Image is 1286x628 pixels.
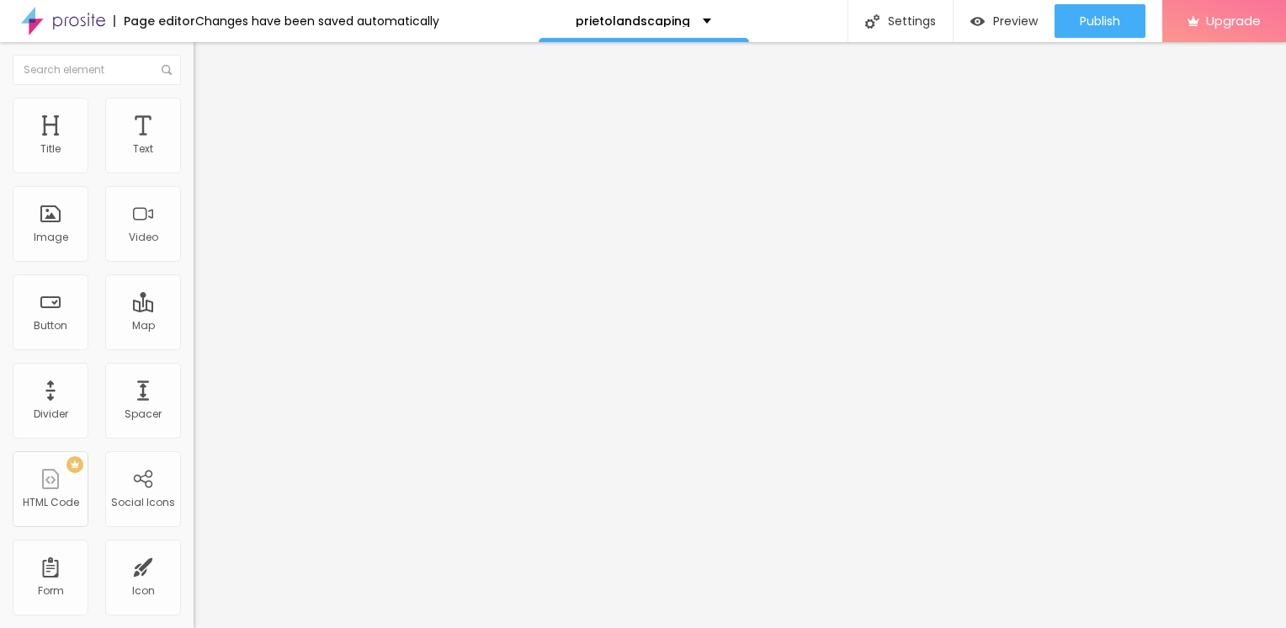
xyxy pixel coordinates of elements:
img: view-1.svg [970,14,985,29]
div: Title [40,143,61,155]
div: HTML Code [23,497,79,508]
div: Video [129,232,158,243]
div: Form [38,585,64,597]
input: Search element [13,55,181,85]
img: Icone [162,65,172,75]
span: Publish [1080,14,1120,28]
div: Page editor [114,15,195,27]
div: Changes have been saved automatically [195,15,439,27]
div: Map [132,320,155,332]
div: Icon [132,585,155,597]
div: Button [34,320,67,332]
div: Text [133,143,153,155]
div: Image [34,232,68,243]
div: Divider [34,408,68,420]
span: Upgrade [1206,13,1261,28]
div: Spacer [125,408,162,420]
span: Preview [993,14,1038,28]
img: Icone [865,14,879,29]
div: Social Icons [111,497,175,508]
button: Publish [1055,4,1145,38]
button: Preview [954,4,1055,38]
p: prietolandscaping [576,15,690,27]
